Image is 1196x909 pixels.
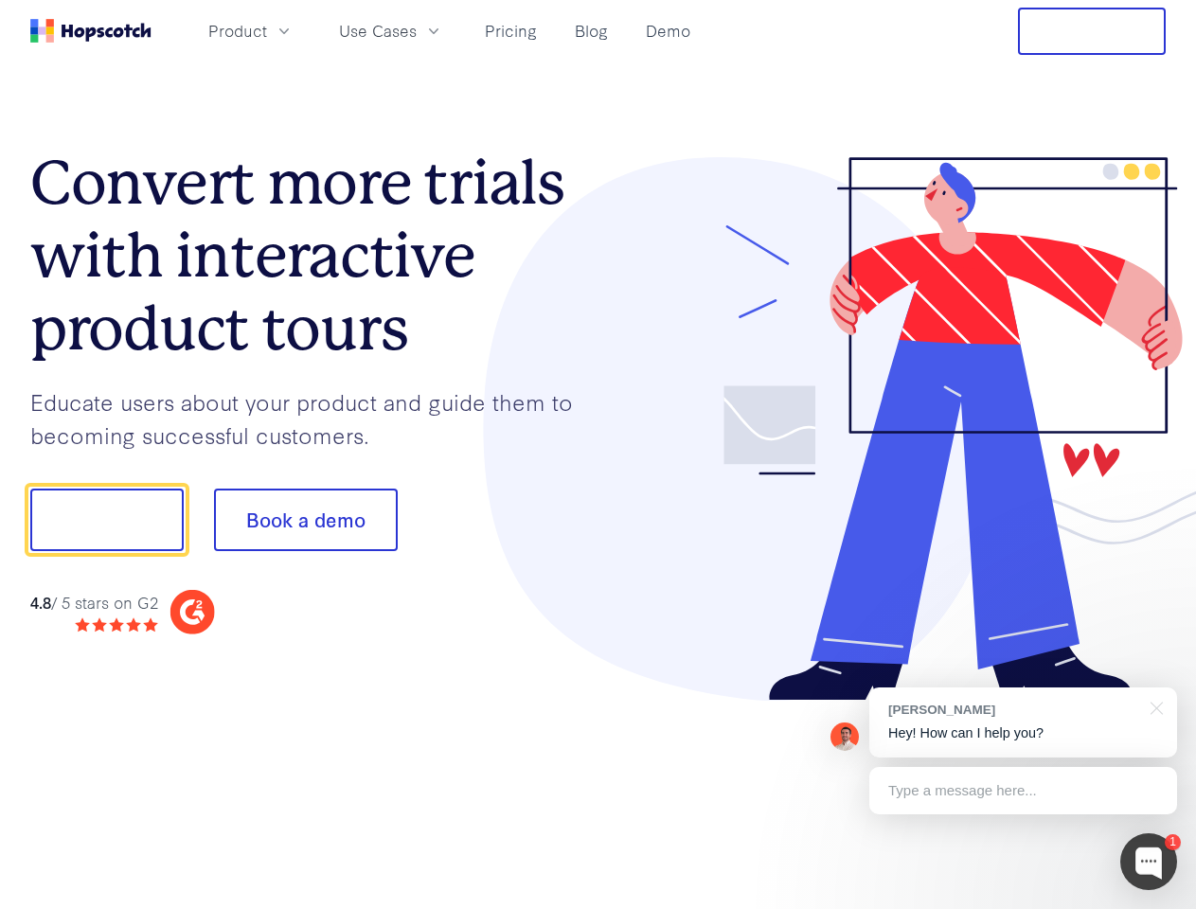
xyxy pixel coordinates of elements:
div: 1 [1165,834,1181,850]
span: Use Cases [339,19,417,43]
a: Home [30,19,152,43]
strong: 4.8 [30,591,51,613]
div: Type a message here... [869,767,1177,814]
h1: Convert more trials with interactive product tours [30,147,598,365]
button: Show me! [30,489,184,551]
img: Mark Spera [830,722,859,751]
a: Blog [567,15,616,46]
div: / 5 stars on G2 [30,591,158,615]
a: Demo [638,15,698,46]
button: Product [197,15,305,46]
div: [PERSON_NAME] [888,701,1139,719]
p: Hey! How can I help you? [888,723,1158,743]
span: Product [208,19,267,43]
button: Use Cases [328,15,455,46]
button: Book a demo [214,489,398,551]
button: Free Trial [1018,8,1166,55]
a: Pricing [477,15,544,46]
p: Educate users about your product and guide them to becoming successful customers. [30,385,598,451]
